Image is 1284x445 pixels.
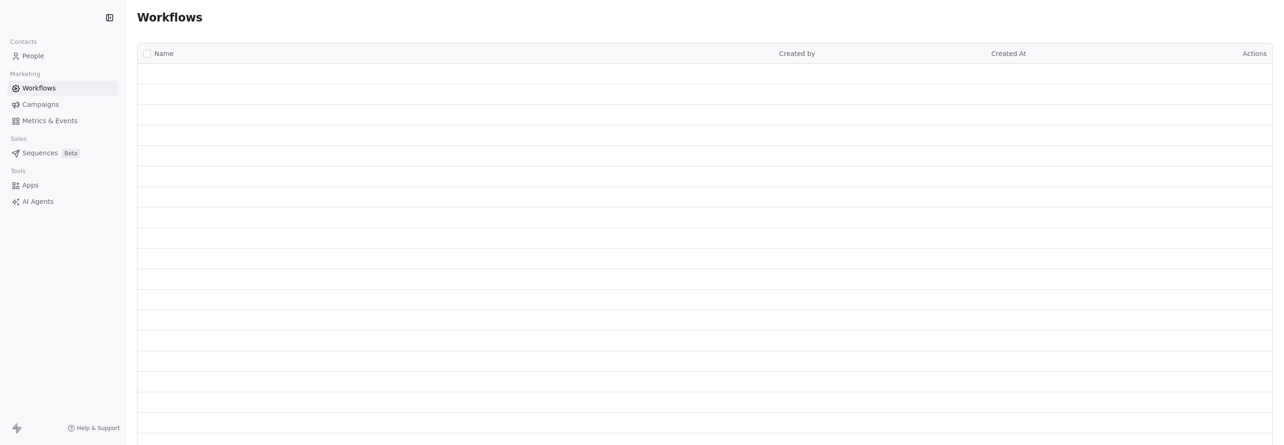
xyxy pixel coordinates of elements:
[22,197,54,207] span: AI Agents
[7,113,118,129] a: Metrics & Events
[137,11,202,24] span: Workflows
[22,148,58,158] span: Sequences
[62,149,80,158] span: Beta
[68,424,120,432] a: Help & Support
[22,51,44,61] span: People
[6,67,44,81] span: Marketing
[22,100,59,110] span: Campaigns
[779,50,815,57] span: Created by
[154,49,174,59] span: Name
[7,164,29,178] span: Tools
[1243,50,1267,57] span: Actions
[7,81,118,96] a: Workflows
[22,181,39,190] span: Apps
[7,49,118,64] a: People
[77,424,120,432] span: Help & Support
[22,116,77,126] span: Metrics & Events
[7,146,118,161] a: SequencesBeta
[6,35,41,49] span: Contacts
[7,97,118,112] a: Campaigns
[991,50,1026,57] span: Created At
[7,178,118,193] a: Apps
[7,132,31,146] span: Sales
[7,194,118,209] a: AI Agents
[22,83,56,93] span: Workflows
